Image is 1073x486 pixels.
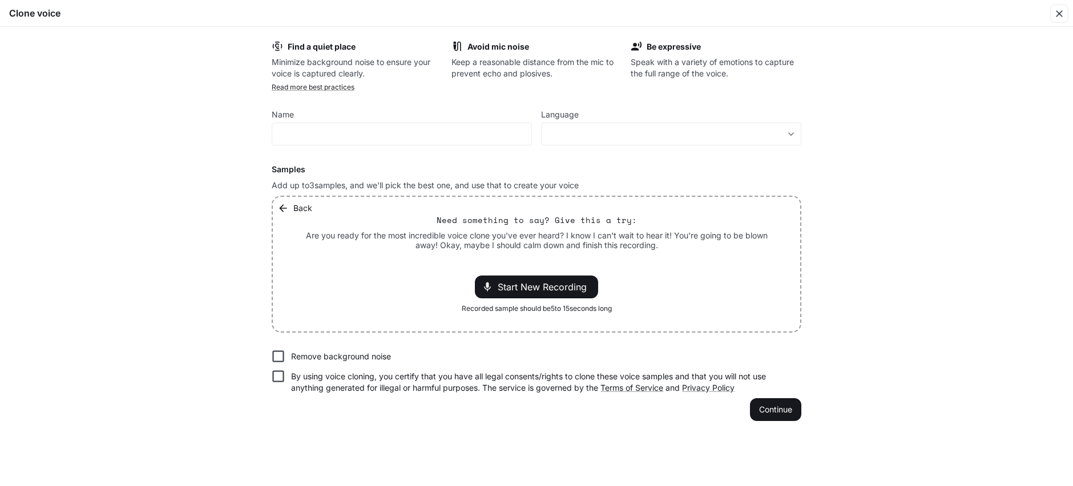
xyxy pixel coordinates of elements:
button: Continue [750,398,801,421]
div: ​ [542,128,801,140]
div: Start New Recording [475,276,598,298]
a: Terms of Service [600,383,663,392]
b: Be expressive [647,42,701,51]
p: Name [272,111,294,119]
p: Minimize background noise to ensure your voice is captured clearly. [272,56,442,79]
p: Keep a reasonable distance from the mic to prevent echo and plosives. [451,56,622,79]
p: Remove background noise [291,351,391,362]
b: Avoid mic noise [467,42,529,51]
p: By using voice cloning, you certify that you have all legal consents/rights to clone these voice ... [291,371,792,394]
p: Speak with a variety of emotions to capture the full range of the voice. [631,56,801,79]
p: Language [541,111,579,119]
span: Start New Recording [498,280,594,294]
button: Back [275,197,317,220]
h5: Clone voice [9,7,60,19]
b: Find a quiet place [288,42,356,51]
a: Privacy Policy [682,383,735,392]
a: Read more best practices [272,83,354,91]
span: Recorded sample should be 5 to 15 seconds long [462,303,612,314]
h6: Samples [272,164,801,175]
p: Add up to 3 samples, and we'll pick the best one, and use that to create your voice [272,180,801,191]
p: Need something to say? Give this a try: [437,214,637,226]
p: Are you ready for the most incredible voice clone you've ever heard? I know I can't wait to hear ... [300,230,773,250]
